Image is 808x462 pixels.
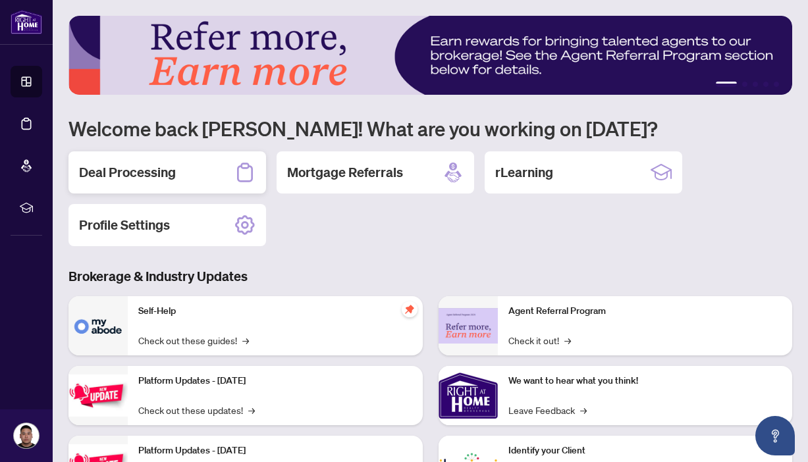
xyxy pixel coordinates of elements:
[79,216,170,234] h2: Profile Settings
[439,366,498,425] img: We want to hear what you think!
[753,82,758,87] button: 3
[79,163,176,182] h2: Deal Processing
[564,333,571,347] span: →
[11,10,42,34] img: logo
[14,423,39,448] img: Profile Icon
[138,304,412,319] p: Self-Help
[138,374,412,388] p: Platform Updates - [DATE]
[138,403,255,417] a: Check out these updates!→
[68,267,792,286] h3: Brokerage & Industry Updates
[287,163,403,182] h2: Mortgage Referrals
[402,301,417,317] span: pushpin
[774,82,779,87] button: 5
[742,82,747,87] button: 2
[495,163,553,182] h2: rLearning
[242,333,249,347] span: →
[763,82,768,87] button: 4
[248,403,255,417] span: →
[138,444,412,458] p: Platform Updates - [DATE]
[508,333,571,347] a: Check it out!→
[508,304,782,319] p: Agent Referral Program
[508,444,782,458] p: Identify your Client
[68,374,128,416] img: Platform Updates - July 21, 2025
[580,403,587,417] span: →
[508,403,587,417] a: Leave Feedback→
[755,416,795,455] button: Open asap
[138,333,249,347] a: Check out these guides!→
[716,82,737,87] button: 1
[68,116,792,141] h1: Welcome back [PERSON_NAME]! What are you working on [DATE]?
[68,16,792,95] img: Slide 0
[508,374,782,388] p: We want to hear what you think!
[439,308,498,344] img: Agent Referral Program
[68,296,128,355] img: Self-Help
